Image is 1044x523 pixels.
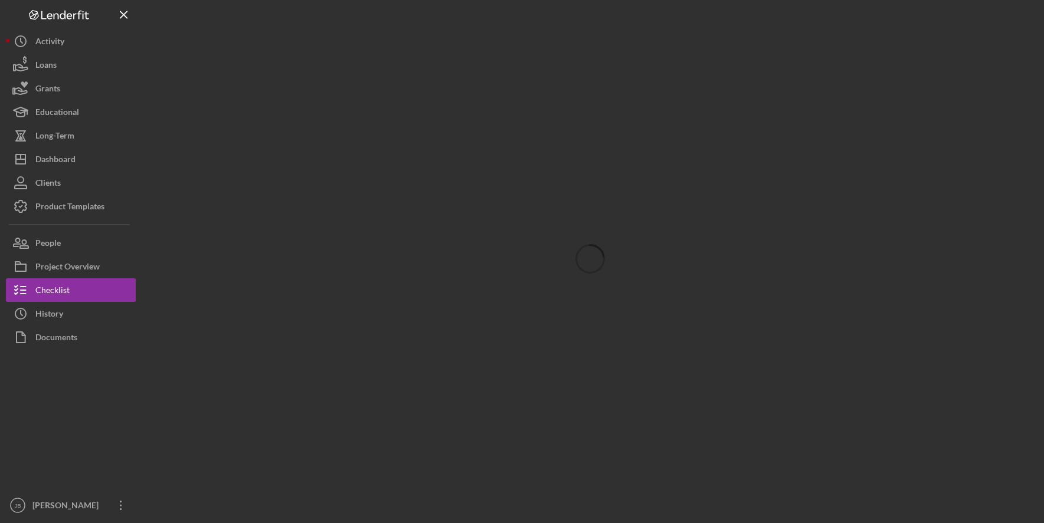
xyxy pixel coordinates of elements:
button: History [6,302,136,325]
div: Dashboard [35,147,76,174]
div: Long-Term [35,124,74,150]
button: Project Overview [6,255,136,278]
text: JB [14,502,21,509]
button: Product Templates [6,195,136,218]
div: People [35,231,61,258]
div: Grants [35,77,60,103]
button: Activity [6,29,136,53]
div: History [35,302,63,328]
div: Loans [35,53,57,80]
button: Documents [6,325,136,349]
button: JB[PERSON_NAME] [6,494,136,517]
div: Activity [35,29,64,56]
button: Loans [6,53,136,77]
button: Grants [6,77,136,100]
div: Educational [35,100,79,127]
button: Clients [6,171,136,195]
div: Clients [35,171,61,198]
button: Long-Term [6,124,136,147]
div: Project Overview [35,255,100,281]
button: People [6,231,136,255]
button: Educational [6,100,136,124]
button: Dashboard [6,147,136,171]
div: Product Templates [35,195,104,221]
div: Documents [35,325,77,352]
button: Checklist [6,278,136,302]
div: Checklist [35,278,70,305]
div: [PERSON_NAME] [30,494,106,520]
